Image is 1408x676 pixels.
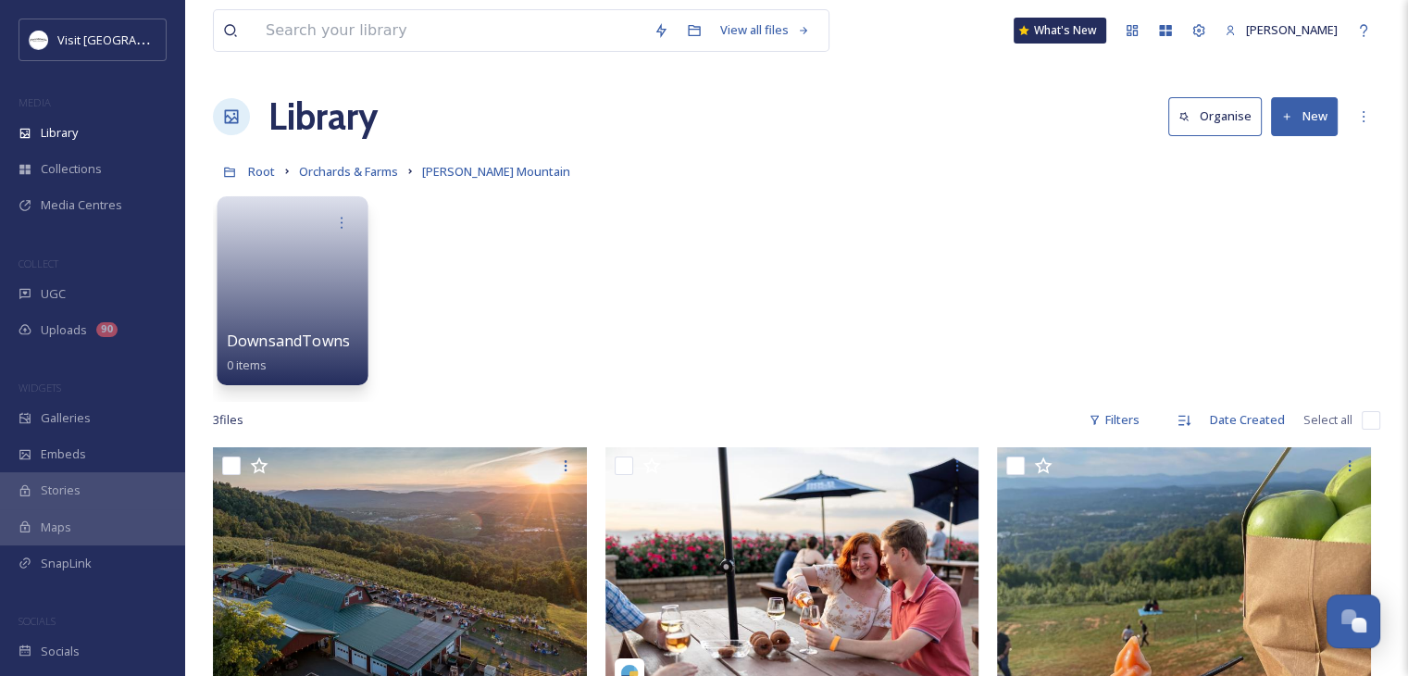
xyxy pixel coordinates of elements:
[19,381,61,394] span: WIDGETS
[227,332,351,373] a: DownsandTowns0 items
[41,445,86,463] span: Embeds
[268,89,378,144] a: Library
[41,124,78,142] span: Library
[1246,21,1338,38] span: [PERSON_NAME]
[57,31,201,48] span: Visit [GEOGRAPHIC_DATA]
[1327,595,1380,648] button: Open Chat
[227,356,268,372] span: 0 items
[96,322,118,337] div: 90
[213,411,243,429] span: 3 file s
[41,321,87,339] span: Uploads
[256,10,644,51] input: Search your library
[19,95,51,109] span: MEDIA
[30,31,48,49] img: Circle%20Logo.png
[41,555,92,572] span: SnapLink
[19,257,58,270] span: COLLECT
[19,614,56,628] span: SOCIALS
[227,331,351,351] span: DownsandTowns
[299,163,398,180] span: Orchards & Farms
[41,519,71,536] span: Maps
[422,160,570,182] a: [PERSON_NAME] Mountain
[41,643,80,660] span: Socials
[299,160,398,182] a: Orchards & Farms
[248,163,275,180] span: Root
[41,482,81,499] span: Stories
[1079,402,1149,438] div: Filters
[41,285,66,303] span: UGC
[41,196,122,214] span: Media Centres
[41,160,102,178] span: Collections
[41,409,91,427] span: Galleries
[1303,411,1352,429] span: Select all
[248,160,275,182] a: Root
[1168,97,1262,135] button: Organise
[1215,12,1347,48] a: [PERSON_NAME]
[711,12,819,48] a: View all files
[1168,97,1271,135] a: Organise
[1014,18,1106,44] a: What's New
[422,163,570,180] span: [PERSON_NAME] Mountain
[1271,97,1338,135] button: New
[1201,402,1294,438] div: Date Created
